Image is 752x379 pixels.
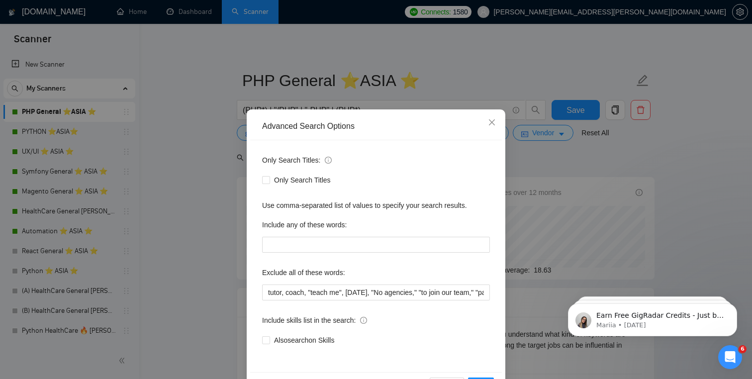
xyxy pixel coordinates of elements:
span: Only Search Titles [270,175,335,186]
label: Exclude all of these words: [262,265,345,281]
iframe: Intercom notifications message [553,283,752,352]
span: Only Search Titles: [262,155,332,166]
span: close [488,118,496,126]
div: Advanced Search Options [262,121,490,132]
div: Use comma-separated list of values to specify your search results. [262,200,490,211]
span: 6 [739,345,747,353]
button: Close [478,109,505,136]
span: info-circle [325,157,332,164]
label: Include any of these words: [262,217,347,233]
iframe: Intercom live chat [718,345,742,369]
span: info-circle [360,317,367,324]
span: Include skills list in the search: [262,315,367,326]
span: Also search on Skills [270,335,338,346]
